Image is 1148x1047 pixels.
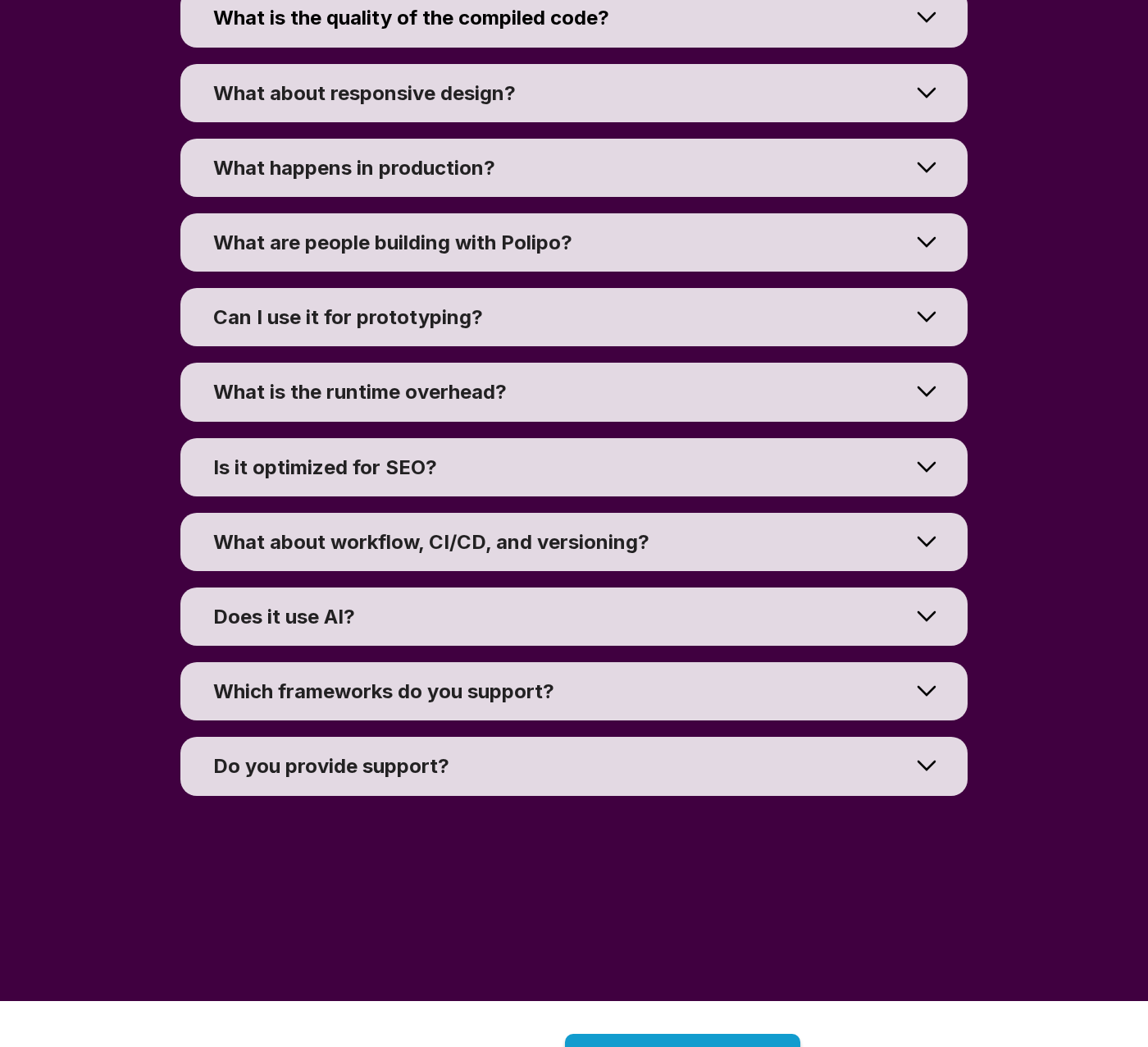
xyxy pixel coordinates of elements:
summary: What about responsive design? [180,64,968,122]
span: What happens in production? [213,156,495,180]
span: What about workflow, CI/CD, and versioning? [213,530,649,554]
summary: Do you provide support? [180,737,968,795]
summary: What is the runtime overhead? [180,363,968,421]
summary: What are people building with Polipo? [180,213,968,272]
span: Do you provide support? [213,754,449,778]
span: What is the runtime overhead? [213,380,507,404]
span: What about responsive design? [213,81,516,105]
span: What are people building with Polipo? [213,231,572,254]
summary: Can I use it for prototyping? [180,288,968,346]
span: Does it use AI? [213,605,355,629]
summary: What about workflow, CI/CD, and versioning? [180,513,968,571]
span: Which frameworks do you support? [213,679,554,703]
summary: What happens in production? [180,139,968,197]
span: Is it optimized for SEO? [213,455,437,479]
summary: Is it optimized for SEO? [180,438,968,496]
span: Can I use it for prototyping? [213,305,483,329]
summary: Does it use AI? [180,588,968,646]
span: What is the quality of the compiled code? [213,6,609,30]
summary: Which frameworks do you support? [180,662,968,720]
